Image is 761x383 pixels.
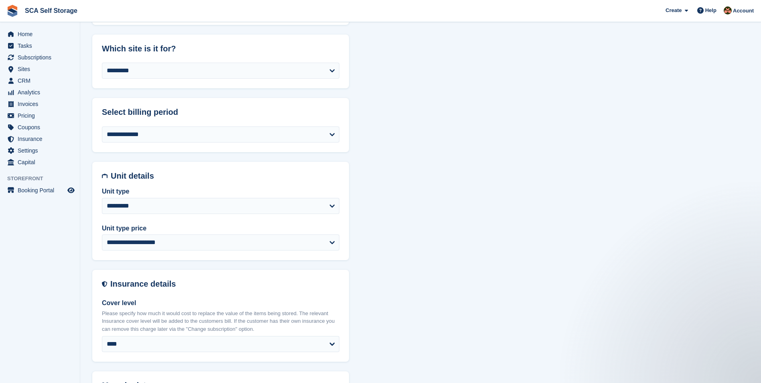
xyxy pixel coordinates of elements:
span: Create [666,6,682,14]
span: Coupons [18,122,66,133]
a: menu [4,133,76,145]
label: Cover level [102,298,339,308]
a: menu [4,122,76,133]
a: menu [4,185,76,196]
span: Tasks [18,40,66,51]
span: Capital [18,157,66,168]
p: Please specify how much it would cost to replace the value of the items being stored. The relevan... [102,310,339,333]
a: menu [4,63,76,75]
a: Preview store [66,185,76,195]
a: menu [4,29,76,40]
span: Account [733,7,754,15]
span: Invoices [18,98,66,110]
span: Storefront [7,175,80,183]
span: Home [18,29,66,40]
span: Settings [18,145,66,156]
a: menu [4,145,76,156]
span: Analytics [18,87,66,98]
span: Help [705,6,716,14]
a: menu [4,98,76,110]
a: menu [4,157,76,168]
label: Unit type [102,187,339,196]
span: Subscriptions [18,52,66,63]
span: Booking Portal [18,185,66,196]
img: unit-details-icon-595b0c5c156355b767ba7b61e002efae458ec76ed5ec05730b8e856ff9ea34a9.svg [102,171,108,181]
span: Sites [18,63,66,75]
img: stora-icon-8386f47178a22dfd0bd8f6a31ec36ba5ce8667c1dd55bd0f319d3a0aa187defe.svg [6,5,18,17]
h2: Unit details [111,171,339,181]
img: Sarah Race [724,6,732,14]
span: Pricing [18,110,66,121]
span: CRM [18,75,66,86]
a: menu [4,110,76,121]
a: SCA Self Storage [22,4,81,17]
img: insurance-details-icon-731ffda60807649b61249b889ba3c5e2b5c27d34e2e1fb37a309f0fde93ff34a.svg [102,279,107,289]
label: Unit type price [102,224,339,233]
h2: Which site is it for? [102,44,339,53]
a: menu [4,40,76,51]
a: menu [4,52,76,63]
h2: Insurance details [110,279,339,289]
a: menu [4,87,76,98]
a: menu [4,75,76,86]
h2: Select billing period [102,108,339,117]
span: Insurance [18,133,66,145]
